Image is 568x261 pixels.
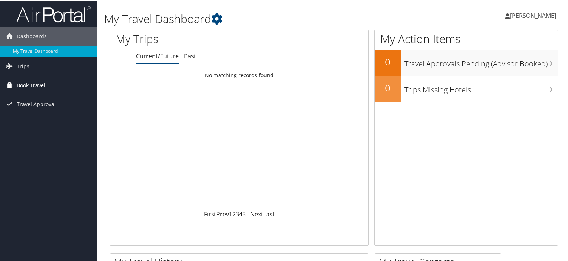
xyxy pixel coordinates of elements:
h2: 0 [375,81,401,94]
a: 0Travel Approvals Pending (Advisor Booked) [375,49,558,75]
a: Next [250,209,263,218]
img: airportal-logo.png [16,5,91,22]
a: Past [184,51,196,59]
a: [PERSON_NAME] [505,4,564,26]
span: Travel Approval [17,94,56,113]
h3: Travel Approvals Pending (Advisor Booked) [404,54,558,68]
a: Prev [216,209,229,218]
span: Dashboards [17,26,47,45]
h3: Trips Missing Hotels [404,80,558,94]
a: 4 [239,209,242,218]
a: 3 [236,209,239,218]
a: First [204,209,216,218]
h2: 0 [375,55,401,68]
a: Current/Future [136,51,179,59]
a: 1 [229,209,232,218]
span: Trips [17,56,29,75]
span: [PERSON_NAME] [510,11,556,19]
h1: My Travel Dashboard [104,10,410,26]
h1: My Action Items [375,30,558,46]
span: … [246,209,250,218]
h1: My Trips [116,30,255,46]
td: No matching records found [110,68,368,81]
a: 5 [242,209,246,218]
span: Book Travel [17,75,45,94]
a: Last [263,209,275,218]
a: 2 [232,209,236,218]
a: 0Trips Missing Hotels [375,75,558,101]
